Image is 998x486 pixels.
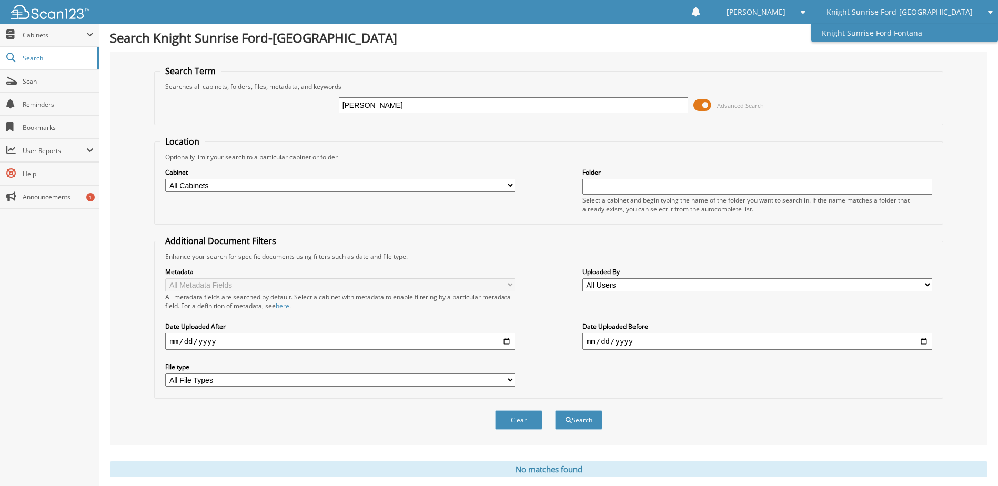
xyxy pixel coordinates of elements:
[23,77,94,86] span: Scan
[23,100,94,109] span: Reminders
[23,146,86,155] span: User Reports
[160,235,281,247] legend: Additional Document Filters
[582,196,932,214] div: Select a cabinet and begin typing the name of the folder you want to search in. If the name match...
[160,82,937,91] div: Searches all cabinets, folders, files, metadata, and keywords
[11,5,89,19] img: scan123-logo-white.svg
[582,168,932,177] label: Folder
[165,322,515,331] label: Date Uploaded After
[110,461,987,477] div: No matches found
[165,292,515,310] div: All metadata fields are searched by default. Select a cabinet with metadata to enable filtering b...
[160,153,937,161] div: Optionally limit your search to a particular cabinet or folder
[23,31,86,39] span: Cabinets
[555,410,602,430] button: Search
[495,410,542,430] button: Clear
[165,168,515,177] label: Cabinet
[160,65,221,77] legend: Search Term
[582,322,932,331] label: Date Uploaded Before
[23,123,94,132] span: Bookmarks
[165,267,515,276] label: Metadata
[582,267,932,276] label: Uploaded By
[276,301,289,310] a: here
[86,193,95,201] div: 1
[23,169,94,178] span: Help
[811,24,998,42] a: Knight Sunrise Ford Fontana
[727,9,785,15] span: [PERSON_NAME]
[23,193,94,201] span: Announcements
[160,136,205,147] legend: Location
[165,362,515,371] label: File type
[23,54,92,63] span: Search
[717,102,764,109] span: Advanced Search
[110,29,987,46] h1: Search Knight Sunrise Ford-[GEOGRAPHIC_DATA]
[165,333,515,350] input: start
[160,252,937,261] div: Enhance your search for specific documents using filters such as date and file type.
[826,9,973,15] span: Knight Sunrise Ford-[GEOGRAPHIC_DATA]
[582,333,932,350] input: end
